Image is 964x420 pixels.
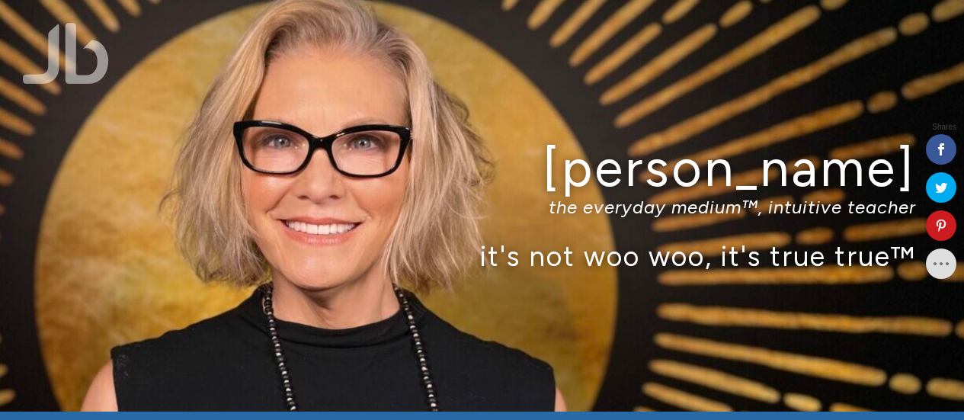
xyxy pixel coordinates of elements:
[23,23,109,84] img: Jamie Butler. The Everyday Medium
[49,139,916,197] h1: [PERSON_NAME]
[932,123,956,131] span: Shares
[49,239,916,272] p: it's not woo woo, it's true true™
[49,196,916,218] p: the everyday medium™, intuitive teacher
